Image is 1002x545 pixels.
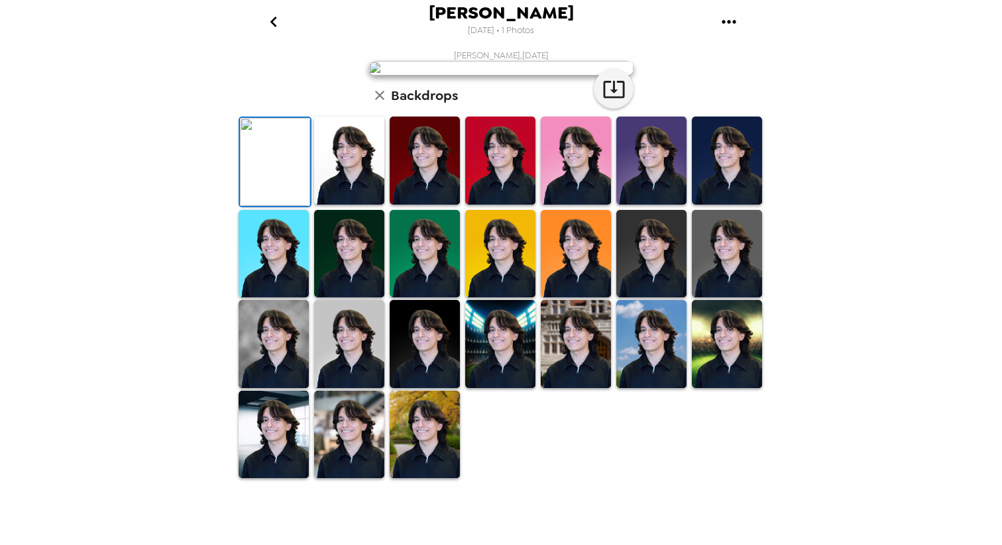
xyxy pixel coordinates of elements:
[454,50,549,61] span: [PERSON_NAME] , [DATE]
[240,118,310,206] img: Original
[391,85,458,106] h6: Backdrops
[368,61,634,75] img: user
[429,4,574,22] span: [PERSON_NAME]
[468,22,534,40] span: [DATE] • 1 Photos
